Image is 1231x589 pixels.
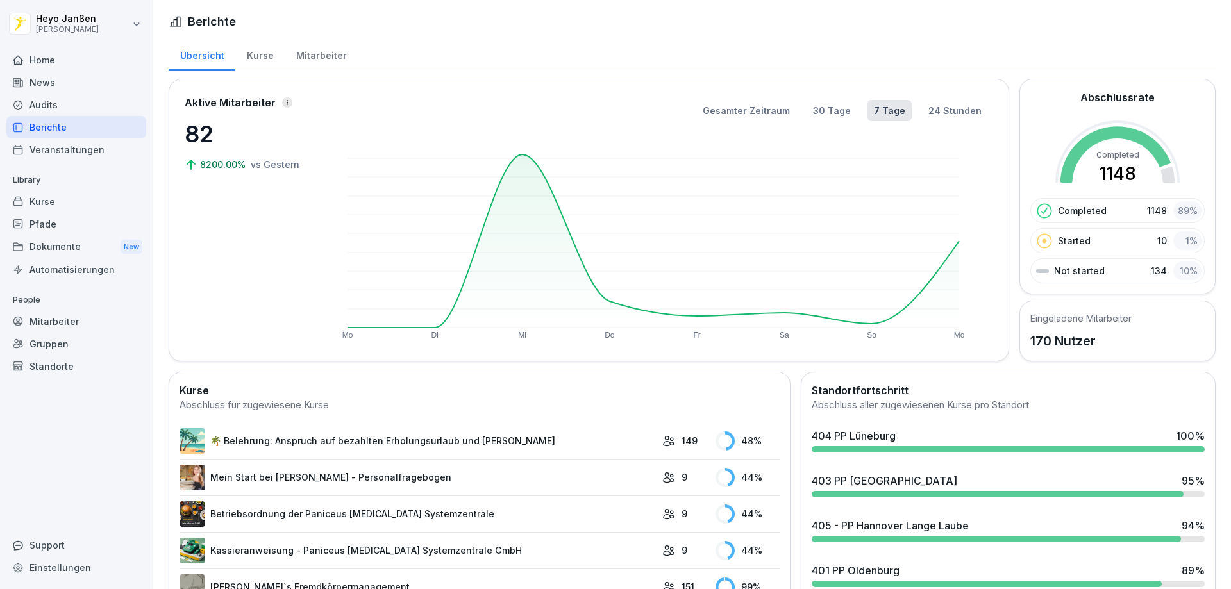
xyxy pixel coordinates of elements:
p: 170 Nutzer [1030,331,1132,351]
p: 9 [682,543,687,557]
div: 405 - PP Hannover Lange Laube [812,518,969,533]
h2: Kurse [180,383,780,398]
p: Library [6,170,146,190]
p: 82 [185,117,313,151]
div: 44 % [716,541,780,560]
div: 403 PP [GEOGRAPHIC_DATA] [812,473,957,488]
p: Aktive Mitarbeiter [185,95,276,110]
a: Veranstaltungen [6,138,146,161]
div: 44 % [716,468,780,487]
h1: Berichte [188,13,236,30]
a: Mein Start bei [PERSON_NAME] - Personalfragebogen [180,465,656,490]
div: 89 % [1182,563,1205,578]
div: 1 % [1173,231,1202,250]
text: Di [431,331,439,340]
div: Abschluss für zugewiesene Kurse [180,398,780,413]
div: 100 % [1176,428,1205,444]
a: 🌴 Belehrung: Anspruch auf bezahlten Erholungsurlaub und [PERSON_NAME] [180,428,656,454]
p: vs Gestern [251,158,299,171]
button: 7 Tage [867,100,912,121]
img: fvkk888r47r6bwfldzgy1v13.png [180,538,205,563]
div: 94 % [1182,518,1205,533]
p: [PERSON_NAME] [36,25,99,34]
a: Pfade [6,213,146,235]
img: aaay8cu0h1hwaqqp9269xjan.png [180,465,205,490]
p: 8200.00% [200,158,248,171]
p: 9 [682,470,687,484]
text: So [867,331,876,340]
p: 9 [682,507,687,520]
a: Berichte [6,116,146,138]
text: Do [605,331,615,340]
p: 134 [1151,264,1167,278]
p: People [6,290,146,310]
a: 405 - PP Hannover Lange Laube94% [807,513,1210,547]
a: Kassieranweisung - Paniceus [MEDICAL_DATA] Systemzentrale GmbH [180,538,656,563]
a: Audits [6,94,146,116]
p: Started [1058,234,1091,247]
a: Home [6,49,146,71]
a: Automatisierungen [6,258,146,281]
a: DokumenteNew [6,235,146,259]
h2: Abschlussrate [1080,90,1155,105]
button: Gesamter Zeitraum [696,100,796,121]
div: 401 PP Oldenburg [812,563,900,578]
a: Kurse [235,38,285,71]
a: Kurse [6,190,146,213]
a: Gruppen [6,333,146,355]
a: Übersicht [169,38,235,71]
div: 95 % [1182,473,1205,488]
button: 30 Tage [807,100,857,121]
div: 10 % [1173,261,1202,280]
p: Not started [1054,264,1105,278]
p: 10 [1157,234,1167,247]
button: 24 Stunden [922,100,988,121]
h5: Eingeladene Mitarbeiter [1030,311,1132,325]
div: 44 % [716,504,780,524]
text: Sa [780,331,789,340]
a: News [6,71,146,94]
img: erelp9ks1mghlbfzfpgfvnw0.png [180,501,205,527]
a: Betriebsordnung der Paniceus [MEDICAL_DATA] Systemzentrale [180,501,656,527]
p: Heyo Janßen [36,13,99,24]
img: s9mc00x6ussfrb3lxoajtb4r.png [180,428,205,454]
h2: Standortfortschritt [812,383,1205,398]
div: New [121,240,142,254]
text: Mo [342,331,353,340]
div: 404 PP Lüneburg [812,428,896,444]
div: 89 % [1173,201,1202,220]
div: Support [6,534,146,556]
div: Dokumente [6,235,146,259]
div: Abschluss aller zugewiesenen Kurse pro Standort [812,398,1205,413]
p: 149 [682,434,698,447]
text: Mi [518,331,526,340]
a: Einstellungen [6,556,146,579]
text: Fr [693,331,700,340]
a: 404 PP Lüneburg100% [807,423,1210,458]
a: Mitarbeiter [285,38,358,71]
p: Completed [1058,204,1107,217]
a: Mitarbeiter [6,310,146,333]
a: Standorte [6,355,146,377]
text: Mo [954,331,965,340]
div: 48 % [716,431,780,451]
a: 403 PP [GEOGRAPHIC_DATA]95% [807,468,1210,502]
p: 1148 [1147,204,1167,217]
